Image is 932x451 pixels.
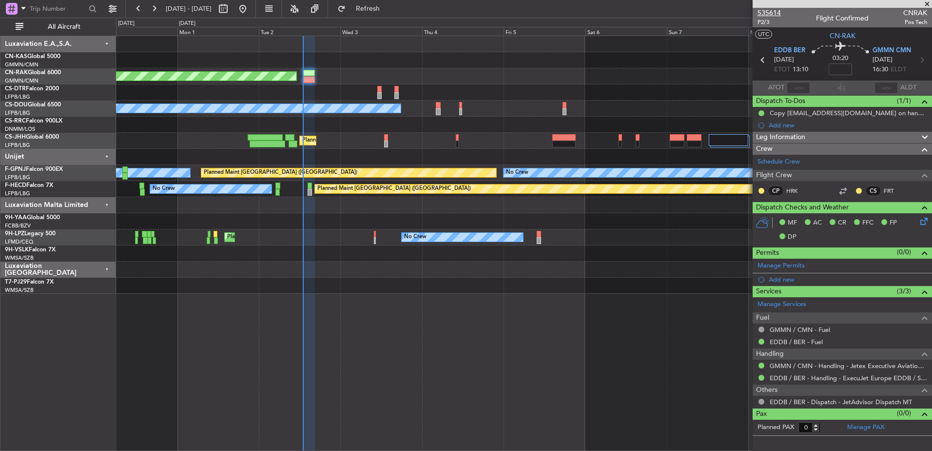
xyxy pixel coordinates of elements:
span: Handling [756,348,784,360]
div: Planned Maint [GEOGRAPHIC_DATA] ([GEOGRAPHIC_DATA]) [302,133,456,148]
a: GMMN / CMN - Handling - Jetex Executive Aviation [GEOGRAPHIC_DATA] GMMN / CMN [770,362,927,370]
a: EDDB / BER - Handling - ExecuJet Europe EDDB / SXF [770,374,927,382]
span: 9H-YAA [5,215,27,221]
span: EDDB BER [774,46,805,56]
div: Sat 6 [585,27,667,36]
a: FRT [884,186,906,195]
a: FCBB/BZV [5,222,31,229]
span: (1/1) [897,96,911,106]
span: T7-PJ29 [5,279,27,285]
span: ATOT [768,83,784,93]
button: Refresh [333,1,391,17]
div: Copy [EMAIL_ADDRESS][DOMAIN_NAME] on handling requests [770,109,927,117]
button: All Aircraft [11,19,106,35]
span: CS-DTR [5,86,26,92]
a: DNMM/LOS [5,125,35,133]
div: Planned Maint [GEOGRAPHIC_DATA] ([GEOGRAPHIC_DATA]) [317,182,471,196]
a: CN-RAKGlobal 6000 [5,70,61,76]
span: ETOT [774,65,790,75]
a: GMMN / CMN - Fuel [770,326,830,334]
span: CS-DOU [5,102,28,108]
div: Mon 1 [177,27,259,36]
a: CS-DOUGlobal 6500 [5,102,61,108]
span: Leg Information [756,132,805,143]
div: Flight Confirmed [816,13,869,23]
span: 13:10 [793,65,808,75]
span: [DATE] [873,55,893,65]
div: [DATE] [179,20,195,28]
span: CN-KAS [5,54,27,60]
span: [DATE] [774,55,794,65]
a: F-GPNJFalcon 900EX [5,166,63,172]
div: Add new [769,275,927,284]
span: 03:20 [833,54,848,63]
span: CNRAK [903,8,927,18]
a: LFPB/LBG [5,190,30,197]
input: Trip Number [30,1,86,16]
label: Planned PAX [757,423,794,432]
span: Flight Crew [756,170,792,181]
span: Services [756,286,781,297]
span: MF [788,218,797,228]
span: Refresh [348,5,388,12]
a: CN-KASGlobal 5000 [5,54,60,60]
span: GMMN CMN [873,46,911,56]
span: AC [813,218,822,228]
input: --:-- [787,82,810,94]
div: Planned Maint Nice ([GEOGRAPHIC_DATA]) [227,230,336,245]
a: CS-RRCFalcon 900LX [5,118,62,124]
a: Manage Permits [757,261,805,271]
span: Fuel [756,312,769,324]
div: Sun 7 [667,27,748,36]
span: 535614 [757,8,781,18]
a: LFPB/LBG [5,142,30,149]
a: LFPB/LBG [5,93,30,101]
span: CR [838,218,846,228]
div: CP [768,185,784,196]
div: Planned Maint [GEOGRAPHIC_DATA] ([GEOGRAPHIC_DATA]) [204,165,357,180]
span: 9H-VSLK [5,247,29,253]
a: Schedule Crew [757,157,800,167]
span: CS-RRC [5,118,26,124]
div: Fri 5 [504,27,585,36]
div: Wed 3 [340,27,422,36]
span: (3/3) [897,286,911,296]
span: (0/0) [897,247,911,257]
span: CN-RAK [830,31,855,41]
span: ALDT [900,83,916,93]
a: CS-DTRFalcon 2000 [5,86,59,92]
a: 9H-YAAGlobal 5000 [5,215,60,221]
div: No Crew [506,165,528,180]
a: Manage Services [757,300,806,309]
a: 9H-LPZLegacy 500 [5,231,56,237]
a: LFPB/LBG [5,174,30,181]
a: EDDB / BER - Fuel [770,338,823,346]
a: T7-PJ29Falcon 7X [5,279,54,285]
span: Others [756,385,777,396]
div: Add new [769,121,927,129]
a: WMSA/SZB [5,287,34,294]
a: F-HECDFalcon 7X [5,183,53,188]
span: F-GPNJ [5,166,26,172]
span: All Aircraft [25,23,103,30]
span: Crew [756,143,773,155]
a: 9H-VSLKFalcon 7X [5,247,56,253]
div: Sun 31 [96,27,177,36]
span: F-HECD [5,183,26,188]
span: Pos Tech [903,18,927,26]
span: Dispatch Checks and Weather [756,202,849,213]
span: (0/0) [897,408,911,418]
span: CS-JHH [5,134,26,140]
div: Thu 4 [422,27,504,36]
div: No Crew [404,230,427,245]
div: Tue 2 [259,27,340,36]
a: WMSA/SZB [5,254,34,262]
span: CN-RAK [5,70,28,76]
span: 9H-LPZ [5,231,24,237]
a: LFMD/CEQ [5,238,33,246]
div: CS [865,185,881,196]
a: HRK [786,186,808,195]
span: Pax [756,409,767,420]
a: GMMN/CMN [5,61,39,68]
div: No Crew [153,182,175,196]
